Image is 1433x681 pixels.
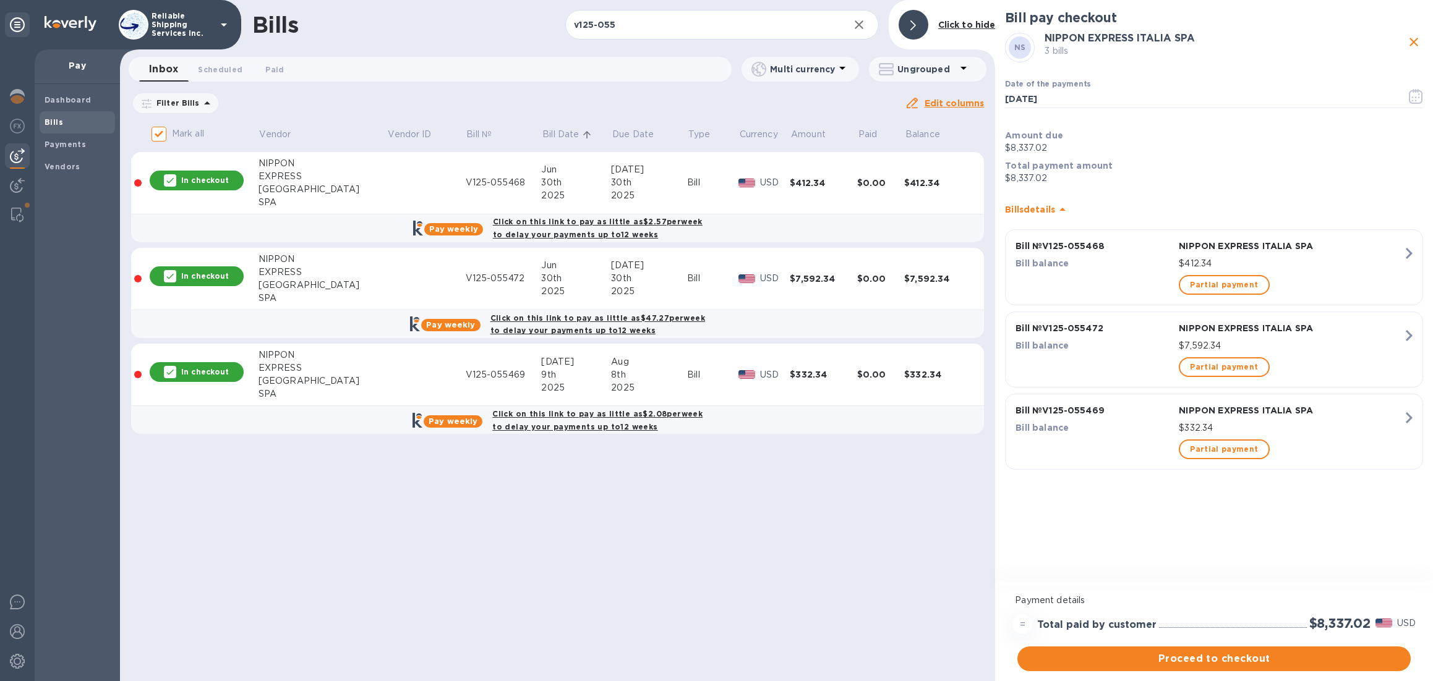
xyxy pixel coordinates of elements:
[611,189,687,202] div: 2025
[611,176,687,189] div: 30th
[738,179,755,187] img: USD
[687,176,738,189] div: Bill
[1016,404,1174,417] p: Bill № V125-055469
[1045,44,1405,57] p: 3 bills
[181,366,229,377] p: In checkout
[1005,394,1423,470] button: Bill №V125-055469NIPPON EXPRESS ITALIA SPABill balance$332.34Partial payment
[1397,617,1416,630] p: USD
[611,381,687,394] div: 2025
[252,12,298,38] h1: Bills
[1005,190,1423,229] div: Billsdetails
[738,274,755,283] img: USD
[790,177,857,189] div: $412.34
[542,128,579,141] p: Bill Date
[1016,421,1174,434] p: Bill balance
[466,176,542,189] div: V125-055468
[45,59,110,72] p: Pay
[172,127,204,140] p: Mark all
[925,98,985,108] u: Edit columns
[791,128,826,141] p: Amount
[1017,646,1411,671] button: Proceed to checkout
[259,183,387,196] div: [GEOGRAPHIC_DATA]
[541,189,611,202] div: 2025
[858,128,894,141] span: Paid
[388,128,431,141] p: Vendor ID
[790,368,857,381] div: $332.34
[45,117,63,127] b: Bills
[857,368,904,381] div: $0.00
[490,313,705,336] b: Click on this link to pay as little as $47.27 per week to delay your payments up to 12 weeks
[259,374,387,387] div: [GEOGRAPHIC_DATA]
[426,320,475,329] b: Pay weekly
[492,409,703,431] b: Click on this link to pay as little as $2.08 per week to delay your payments up to 12 weeks
[904,273,972,285] div: $7,592.34
[897,63,956,75] p: Ungrouped
[1179,322,1403,334] p: NIPPON EXPRESS ITALIA SPA
[541,355,611,368] div: [DATE]
[1012,614,1032,634] div: =
[1005,161,1113,171] b: Total payment amount
[259,292,387,305] div: SPA
[45,95,92,104] b: Dashboard
[259,266,387,279] div: EXPRESS
[1027,651,1401,666] span: Proceed to checkout
[259,170,387,183] div: EXPRESS
[45,162,80,171] b: Vendors
[612,128,670,141] span: Due Date
[857,177,904,189] div: $0.00
[466,272,542,285] div: V125-055472
[152,12,213,38] p: Reliable Shipping Services Inc.
[1005,142,1423,154] p: $8,337.02
[259,387,387,400] div: SPA
[611,163,687,176] div: [DATE]
[858,128,878,141] p: Paid
[259,253,387,266] div: NIPPON
[1179,275,1269,295] button: Partial payment
[388,128,447,141] span: Vendor ID
[541,163,611,176] div: Jun
[791,128,842,141] span: Amount
[541,176,611,189] div: 30th
[1005,10,1423,25] h2: Bill pay checkout
[688,128,711,141] p: Type
[259,196,387,209] div: SPA
[1037,619,1157,631] h3: Total paid by customer
[904,177,972,189] div: $412.34
[466,368,542,381] div: V125-055469
[611,272,687,285] div: 30th
[541,381,611,394] div: 2025
[1179,404,1403,417] p: NIPPON EXPRESS ITALIA SPA
[181,175,229,185] p: In checkout
[1179,421,1403,434] p: $332.34
[760,368,790,381] p: USD
[1005,81,1090,88] label: Date of the payments
[1179,240,1403,252] p: NIPPON EXPRESS ITALIA SPA
[1179,357,1269,377] button: Partial payment
[259,362,387,374] div: EXPRESS
[1045,32,1195,44] b: NIPPON EXPRESS ITALIA SPA
[611,259,687,272] div: [DATE]
[429,224,478,234] b: Pay weekly
[429,417,477,426] b: Pay weekly
[265,63,284,76] span: Paid
[611,368,687,381] div: 8th
[760,272,790,285] p: USD
[760,176,790,189] p: USD
[905,128,956,141] span: Balance
[259,128,291,141] p: Vendor
[1005,311,1423,387] button: Bill №V125-055472NIPPON EXPRESS ITALIA SPABill balance$7,592.34Partial payment
[1005,205,1055,214] b: Bill s details
[1190,360,1258,374] span: Partial payment
[1016,257,1174,269] p: Bill balance
[611,285,687,298] div: 2025
[938,20,996,30] b: Click to hide
[45,140,86,149] b: Payments
[1016,322,1174,334] p: Bill № V125-055472
[541,285,611,298] div: 2025
[181,271,229,281] p: In checkout
[10,119,25,133] img: Foreign exchange
[790,273,857,285] div: $7,592.34
[904,368,972,381] div: $332.34
[740,128,778,141] p: Currency
[1016,240,1174,252] p: Bill № V125-055468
